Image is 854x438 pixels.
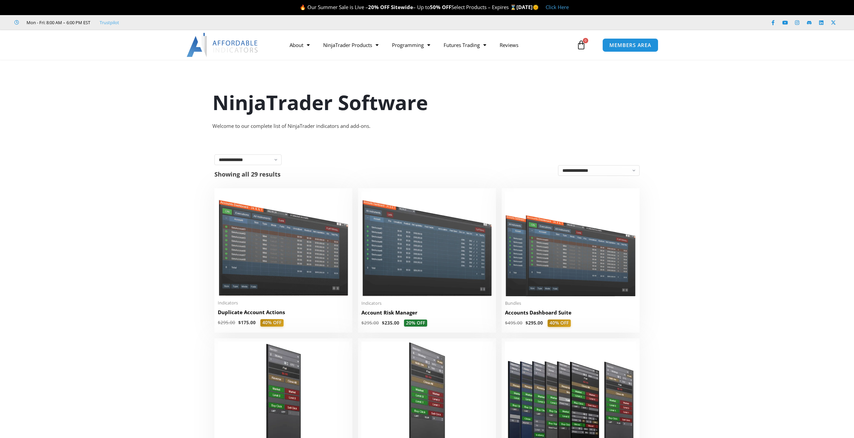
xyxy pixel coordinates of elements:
span: $ [361,320,364,326]
h1: NinjaTrader Software [212,88,642,116]
h2: Accounts Dashboard Suite [505,309,636,316]
span: Indicators [218,300,349,306]
span: 40% OFF [260,319,284,327]
bdi: 295.00 [218,320,235,326]
h2: Account Risk Manager [361,309,493,316]
nav: Menu [283,37,575,53]
h2: Duplicate Account Actions [218,309,349,316]
bdi: 295.00 [525,320,543,326]
span: MEMBERS AREA [609,43,651,48]
span: Indicators [361,300,493,306]
a: Trustpilot [100,18,119,27]
img: Accounts Dashboard Suite [505,192,636,296]
bdi: 175.00 [238,320,256,326]
div: Welcome to our complete list of NinjaTrader indicators and add-ons. [212,121,642,131]
span: Mon - Fri: 8:00 AM – 6:00 PM EST [25,18,90,27]
a: NinjaTrader Products [316,37,385,53]
a: Click Here [546,4,569,10]
span: 40% OFF [548,320,571,327]
span: 20% OFF [404,320,427,327]
span: $ [218,320,220,326]
a: Futures Trading [437,37,493,53]
select: Shop order [558,165,640,176]
span: 🌞 [533,4,539,10]
span: 0 [583,38,588,43]
span: $ [525,320,528,326]
strong: [DATE] [516,4,539,10]
span: Bundles [505,300,636,306]
bdi: 235.00 [382,320,399,326]
img: LogoAI | Affordable Indicators – NinjaTrader [187,33,259,57]
a: Accounts Dashboard Suite [505,309,636,320]
span: 🔥 Our Summer Sale is Live – – Up to Select Products – Expires ⌛ [300,4,516,10]
a: 0 [566,35,596,55]
strong: 50% OFF [430,4,451,10]
a: Reviews [493,37,525,53]
p: Showing all 29 results [214,171,281,177]
bdi: 295.00 [361,320,379,326]
strong: 20% OFF [368,4,390,10]
span: $ [505,320,508,326]
a: Duplicate Account Actions [218,309,349,319]
span: $ [382,320,385,326]
bdi: 495.00 [505,320,522,326]
img: Duplicate Account Actions [218,192,349,296]
img: Account Risk Manager [361,192,493,296]
a: Programming [385,37,437,53]
strong: Sitewide [391,4,413,10]
a: MEMBERS AREA [602,38,658,52]
a: Account Risk Manager [361,309,493,320]
a: About [283,37,316,53]
span: $ [238,320,241,326]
